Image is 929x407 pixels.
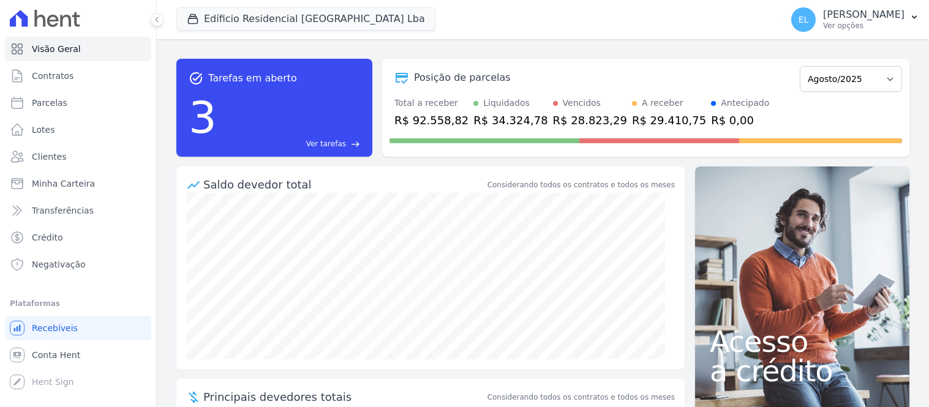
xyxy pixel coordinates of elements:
div: Saldo devedor total [203,176,485,193]
span: task_alt [189,71,203,86]
a: Parcelas [5,91,151,115]
a: Contratos [5,64,151,88]
div: Posição de parcelas [414,70,511,85]
div: R$ 0,00 [711,112,769,129]
div: R$ 34.324,78 [473,112,547,129]
a: Lotes [5,118,151,142]
span: Conta Hent [32,349,80,361]
div: Antecipado [721,97,769,110]
span: Crédito [32,231,63,244]
span: Negativação [32,258,86,271]
div: Plataformas [10,296,146,311]
span: east [351,140,360,149]
div: Considerando todos os contratos e todos os meses [487,179,675,190]
span: Considerando todos os contratos e todos os meses [487,392,675,403]
span: Principais devedores totais [203,389,485,405]
span: Recebíveis [32,322,78,334]
p: Ver opções [823,21,905,31]
button: Edíficio Residencial [GEOGRAPHIC_DATA] Lba [176,7,435,31]
span: Minha Carteira [32,177,95,190]
button: EL [PERSON_NAME] Ver opções [781,2,929,37]
a: Ver tarefas east [222,138,360,149]
a: Negativação [5,252,151,277]
span: Parcelas [32,97,67,109]
div: Liquidados [483,97,530,110]
a: Transferências [5,198,151,223]
a: Crédito [5,225,151,250]
span: Clientes [32,151,66,163]
span: Tarefas em aberto [208,71,297,86]
p: [PERSON_NAME] [823,9,905,21]
div: R$ 28.823,29 [553,112,627,129]
span: EL [799,15,809,24]
span: Contratos [32,70,73,82]
span: Visão Geral [32,43,81,55]
span: Lotes [32,124,55,136]
a: Visão Geral [5,37,151,61]
span: a crédito [710,356,895,386]
div: Total a receber [394,97,468,110]
div: R$ 29.410,75 [632,112,706,129]
div: R$ 92.558,82 [394,112,468,129]
a: Recebíveis [5,316,151,340]
a: Conta Hent [5,343,151,367]
div: 3 [189,86,217,149]
span: Transferências [32,204,94,217]
a: Minha Carteira [5,171,151,196]
span: Acesso [710,327,895,356]
div: A receber [642,97,683,110]
a: Clientes [5,144,151,169]
span: Ver tarefas [306,138,346,149]
div: Vencidos [563,97,601,110]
